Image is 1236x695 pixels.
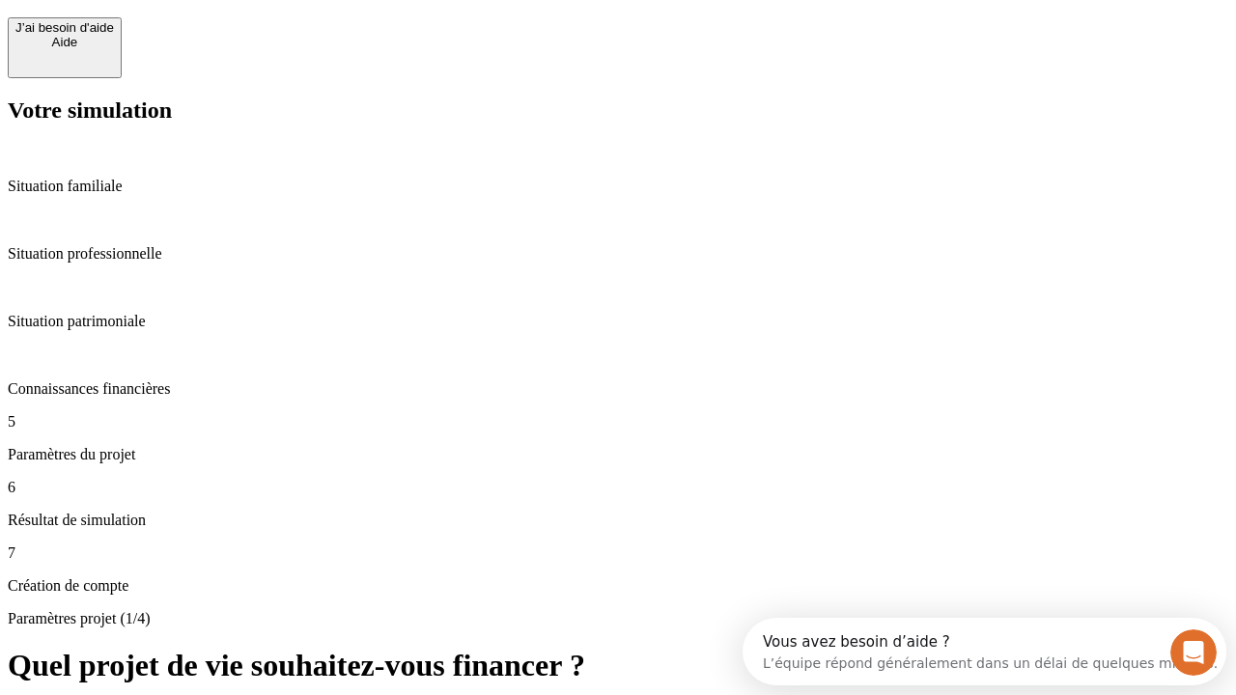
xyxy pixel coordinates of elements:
[20,16,475,32] div: Vous avez besoin d’aide ?
[8,17,122,78] button: J’ai besoin d'aideAide
[8,245,1228,263] p: Situation professionnelle
[20,32,475,52] div: L’équipe répond généralement dans un délai de quelques minutes.
[8,313,1228,330] p: Situation patrimoniale
[8,8,532,61] div: Ouvrir le Messenger Intercom
[8,512,1228,529] p: Résultat de simulation
[15,20,114,35] div: J’ai besoin d'aide
[8,610,1228,627] p: Paramètres projet (1/4)
[8,446,1228,463] p: Paramètres du projet
[8,479,1228,496] p: 6
[1170,629,1217,676] iframe: Intercom live chat
[8,544,1228,562] p: 7
[8,97,1228,124] h2: Votre simulation
[8,380,1228,398] p: Connaissances financières
[8,648,1228,683] h1: Quel projet de vie souhaitez-vous financer ?
[8,577,1228,595] p: Création de compte
[15,35,114,49] div: Aide
[743,618,1226,685] iframe: Intercom live chat discovery launcher
[8,413,1228,431] p: 5
[8,178,1228,195] p: Situation familiale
